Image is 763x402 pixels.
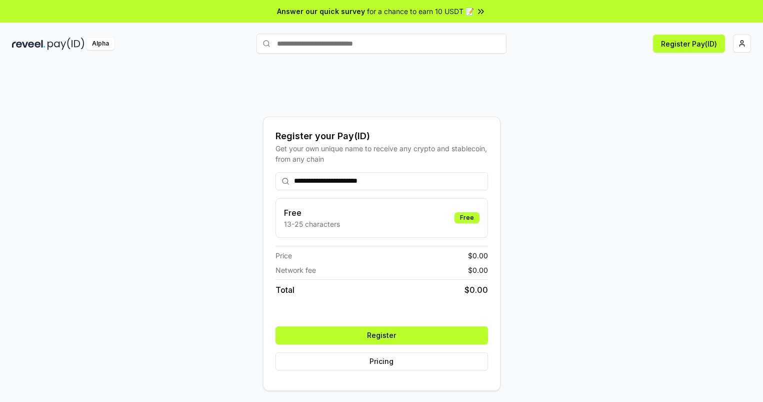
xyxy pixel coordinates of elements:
[12,38,45,50] img: reveel_dark
[464,284,488,296] span: $ 0.00
[47,38,84,50] img: pay_id
[275,284,294,296] span: Total
[275,250,292,261] span: Price
[275,352,488,370] button: Pricing
[468,250,488,261] span: $ 0.00
[275,129,488,143] div: Register your Pay(ID)
[653,35,725,53] button: Register Pay(ID)
[275,326,488,344] button: Register
[367,6,474,17] span: for a chance to earn 10 USDT 📝
[275,143,488,164] div: Get your own unique name to receive any crypto and stablecoin, from any chain
[454,212,479,223] div: Free
[284,207,340,219] h3: Free
[277,6,365,17] span: Answer our quick survey
[284,219,340,229] p: 13-25 characters
[86,38,114,50] div: Alpha
[275,265,316,275] span: Network fee
[468,265,488,275] span: $ 0.00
